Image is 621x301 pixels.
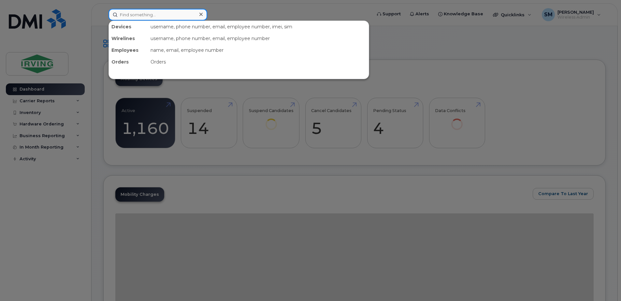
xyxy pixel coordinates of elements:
div: Wirelines [109,33,148,44]
div: Employees [109,44,148,56]
div: Devices [109,21,148,33]
div: Orders [148,56,369,68]
div: username, phone number, email, employee number [148,33,369,44]
div: Orders [109,56,148,68]
div: name, email, employee number [148,44,369,56]
div: username, phone number, email, employee number, imei, sim [148,21,369,33]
